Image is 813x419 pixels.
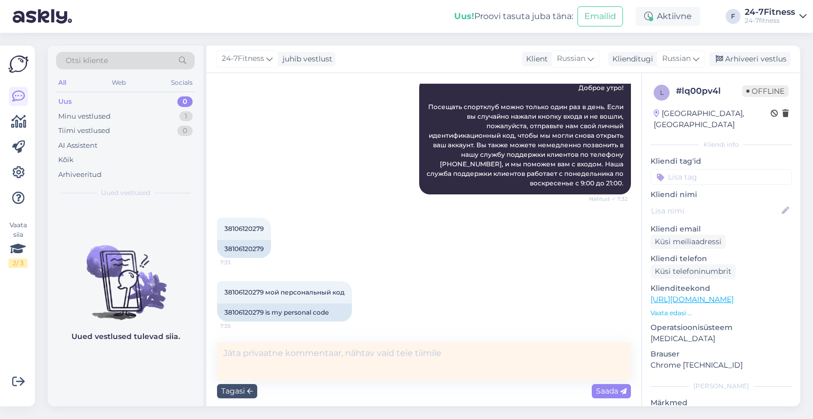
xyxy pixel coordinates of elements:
[48,226,203,322] img: No chats
[224,225,264,233] span: 38106120279
[454,10,573,23] div: Proovi tasuta juba täna:
[726,9,740,24] div: F
[651,322,792,333] p: Operatsioonisüsteem
[651,349,792,360] p: Brauser
[177,96,193,107] div: 0
[8,54,29,74] img: Askly Logo
[651,333,792,344] p: [MEDICAL_DATA]
[588,195,628,203] span: Nähtud ✓ 7:32
[179,111,193,122] div: 1
[745,8,807,25] a: 24-7Fitness24-7fitness
[101,188,150,198] span: Uued vestlused
[608,54,653,65] div: Klienditugi
[427,84,625,187] span: Доброе утро! Посещать спортклуб можно только один раз в день. Если вы случайно нажали кнопку вход...
[8,258,28,268] div: 2 / 3
[596,386,627,396] span: Saada
[651,205,780,217] input: Lisa nimi
[742,85,789,97] span: Offline
[676,85,742,97] div: # lq00pv4l
[651,224,792,235] p: Kliendi email
[745,8,795,16] div: 24-7Fitness
[217,304,352,322] div: 38106120279 is my personal code
[217,240,271,258] div: 38106120279
[651,140,792,149] div: Kliendi info
[651,253,792,264] p: Kliendi telefon
[66,55,108,66] span: Otsi kliente
[651,381,792,391] div: [PERSON_NAME]
[660,88,664,96] span: l
[220,322,260,330] span: 7:35
[651,169,792,185] input: Lisa tag
[71,331,180,342] p: Uued vestlused tulevad siia.
[169,76,195,90] div: Socials
[577,6,623,26] button: Emailid
[709,52,791,66] div: Arhiveeri vestlus
[56,76,68,90] div: All
[220,258,260,266] span: 7:33
[454,11,474,21] b: Uus!
[58,170,102,180] div: Arhiveeritud
[58,111,111,122] div: Minu vestlused
[522,54,548,65] div: Klient
[177,126,193,136] div: 0
[651,264,736,279] div: Küsi telefoninumbrit
[58,126,110,136] div: Tiimi vestlused
[651,283,792,294] p: Klienditeekond
[58,96,72,107] div: Uus
[651,308,792,318] p: Vaata edasi ...
[636,7,700,26] div: Aktiivne
[110,76,128,90] div: Web
[745,16,795,25] div: 24-7fitness
[557,53,585,65] span: Russian
[654,108,771,130] div: [GEOGRAPHIC_DATA], [GEOGRAPHIC_DATA]
[224,288,345,296] span: 38106120279 мой персональный код
[58,155,74,165] div: Kõik
[222,53,264,65] span: 24-7Fitness
[278,54,332,65] div: juhib vestlust
[651,235,726,249] div: Küsi meiliaadressi
[58,140,97,151] div: AI Assistent
[8,220,28,268] div: Vaata siia
[651,189,792,200] p: Kliendi nimi
[651,156,792,167] p: Kliendi tag'id
[651,295,734,304] a: [URL][DOMAIN_NAME]
[217,384,257,398] div: Tagasi
[651,360,792,371] p: Chrome [TECHNICAL_ID]
[651,397,792,408] p: Märkmed
[662,53,691,65] span: Russian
